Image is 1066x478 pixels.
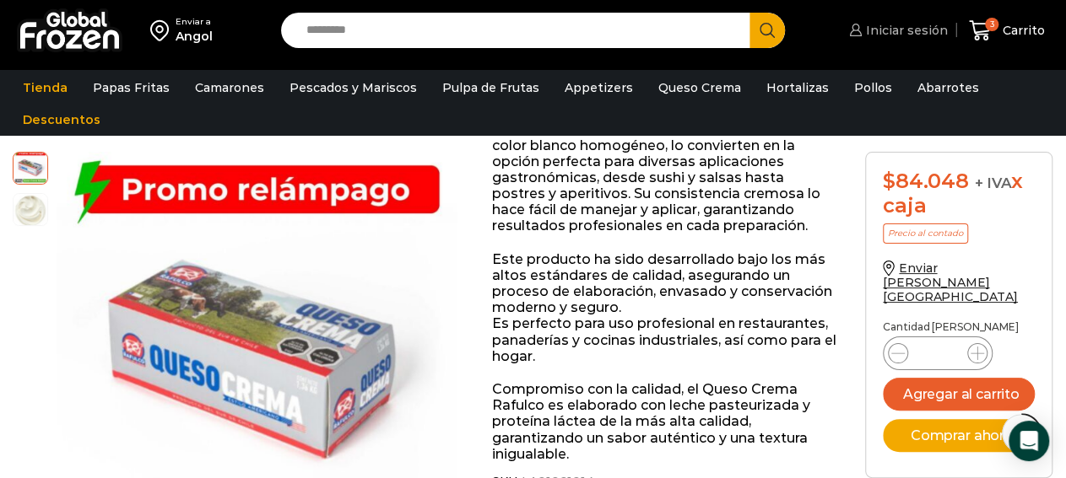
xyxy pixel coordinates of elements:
p: Este producto ha sido desarrollado bajo los más altos estándares de calidad, asegurando un proces... [492,251,840,364]
span: 3 [985,18,998,31]
a: Tienda [14,72,76,104]
span: queso-crema [14,194,47,228]
div: Open Intercom Messenger [1009,421,1049,461]
p: Compromiso con la calidad, el Queso Crema Rafulco es elaborado con leche pasteurizada y proteína ... [492,381,840,462]
bdi: 84.048 [883,169,968,193]
a: Pollos [846,72,901,104]
a: Descuentos [14,104,109,136]
a: 3 Carrito [965,11,1049,51]
p: Precio al contado [883,223,968,244]
span: Iniciar sesión [862,22,948,39]
img: address-field-icon.svg [150,16,176,45]
a: Camarones [187,72,273,104]
a: Pescados y Mariscos [281,72,425,104]
a: Pulpa de Frutas [434,72,548,104]
span: relampago queso crema rafulco [14,150,47,184]
span: $ [883,169,896,193]
p: Cantidad [PERSON_NAME] [883,321,1035,333]
a: Hortalizas [758,72,837,104]
div: Enviar a [176,16,213,28]
button: Agregar al carrito [883,378,1035,411]
a: Iniciar sesión [845,13,948,47]
a: Queso Crema [650,72,749,104]
span: + IVA [974,175,1011,191]
p: Queso Crema Rafulco es de textura suave, untable y 100% natural, elaborado con leche fresca [PERS... [492,73,840,234]
div: x caja [883,169,1035,218]
a: Appetizers [556,72,641,104]
button: Search button [749,13,785,48]
input: Product quantity [922,341,954,365]
button: Comprar ahora [883,419,1035,452]
span: Carrito [998,22,1045,39]
div: Angol [176,28,213,45]
a: Papas Fritas [84,72,178,104]
a: Abarrotes [909,72,988,104]
a: Enviar [PERSON_NAME][GEOGRAPHIC_DATA] [883,260,1018,304]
